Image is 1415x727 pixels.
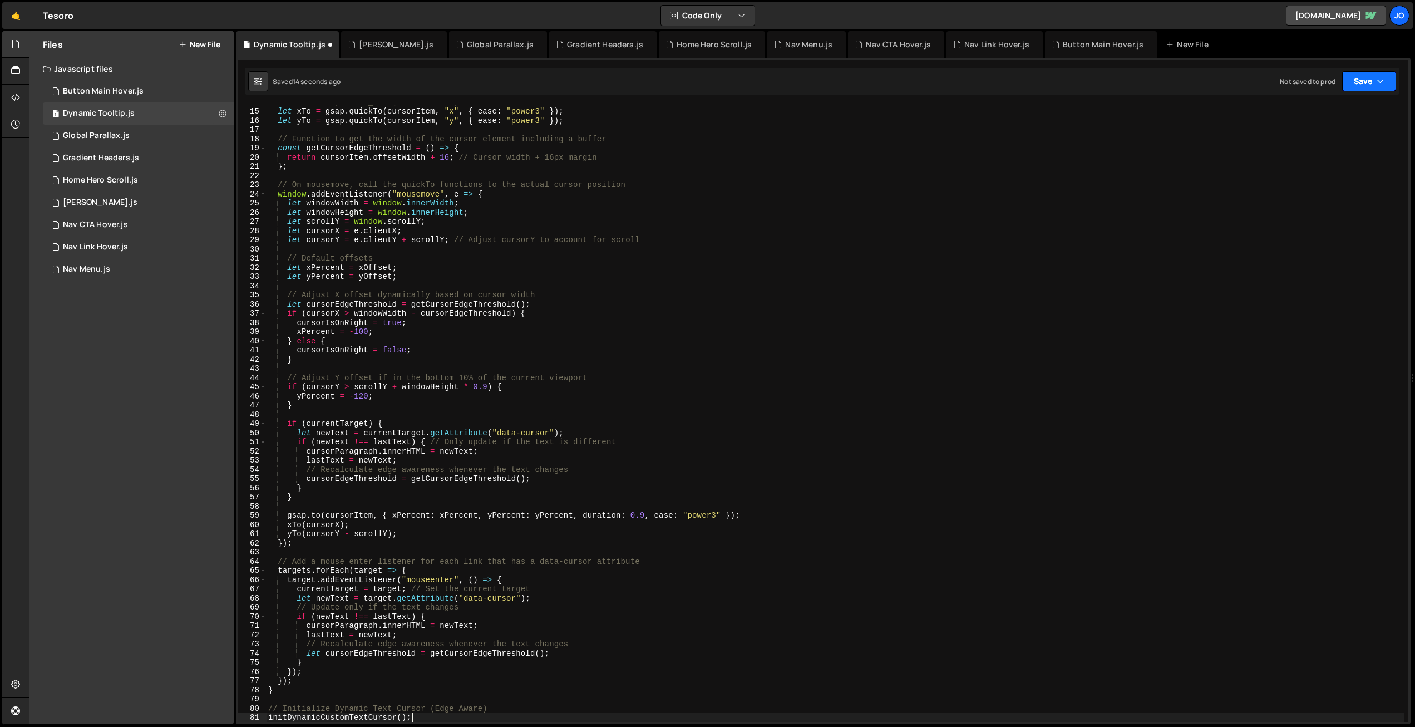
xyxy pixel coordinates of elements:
div: 47 [238,401,267,410]
div: 62 [238,539,267,548]
div: 64 [238,557,267,567]
div: 15 [238,107,267,116]
div: 68 [238,594,267,603]
div: 75 [238,658,267,667]
div: 42 [238,355,267,365]
a: Jo [1389,6,1409,26]
div: 79 [238,695,267,704]
button: New File [179,40,220,49]
button: Code Only [661,6,755,26]
div: 37 [238,309,267,318]
a: [DOMAIN_NAME] [1286,6,1386,26]
div: Tesoro [43,9,73,22]
div: Global Parallax.js [63,131,130,141]
div: 28 [238,227,267,236]
div: Not saved to prod [1280,77,1335,86]
div: 67 [238,584,267,594]
div: 65 [238,566,267,576]
div: Nav CTA Hover.js [63,220,128,230]
div: 21 [238,162,267,171]
div: 38 [238,318,267,328]
div: 73 [238,640,267,649]
div: 17308/48388.js [43,125,234,147]
div: 60 [238,520,267,530]
div: 56 [238,484,267,493]
div: 17308/48184.js [43,258,234,281]
div: 17308/48392.js [43,191,234,214]
div: 80 [238,704,267,714]
div: 45 [238,382,267,392]
div: 44 [238,374,267,383]
button: Save [1342,71,1396,91]
div: 36 [238,300,267,310]
a: 🤙 [2,2,29,29]
div: Nav CTA Hover.js [866,39,931,50]
div: 69 [238,603,267,612]
div: 54 [238,465,267,475]
div: 50 [238,429,267,438]
div: 66 [238,576,267,585]
div: 74 [238,649,267,659]
div: 49 [238,419,267,429]
div: 63 [238,548,267,557]
div: 48 [238,410,267,420]
div: 78 [238,686,267,695]
div: 39 [238,327,267,337]
div: 17308/48103.js [43,236,234,258]
div: 20 [238,153,267,163]
div: 29 [238,235,267,245]
div: 34 [238,282,267,291]
div: 17308/48089.js [43,80,234,102]
div: 61 [238,529,267,539]
div: Button Main Hover.js [63,86,144,96]
div: 19 [238,144,267,153]
div: Gradient Headers.js [63,153,139,163]
div: Nav Link Hover.js [63,242,128,252]
div: Dynamic Tooltip.js [254,39,326,50]
div: Javascript files [29,58,234,80]
div: 24 [238,190,267,199]
div: 59 [238,511,267,520]
div: 32 [238,263,267,273]
div: Button Main Hover.js [1063,39,1143,50]
div: 27 [238,217,267,227]
span: 1 [52,110,59,119]
div: New File [1166,39,1212,50]
div: 16 [238,116,267,126]
div: 55 [238,474,267,484]
div: 43 [238,364,267,374]
div: 17308/48125.js [43,214,234,236]
div: 35 [238,291,267,300]
div: Nav Link Hover.js [964,39,1029,50]
div: Nav Menu.js [785,39,832,50]
div: 22 [238,171,267,181]
div: 17308/48212.js [43,169,234,191]
div: 17308/48367.js [43,147,234,169]
div: Dynamic Tooltip.js [63,109,135,119]
div: [PERSON_NAME].js [359,39,433,50]
div: 76 [238,667,267,677]
div: 18 [238,135,267,144]
div: Home Hero Scroll.js [677,39,752,50]
div: 81 [238,713,267,723]
div: [PERSON_NAME].js [63,198,137,208]
div: 33 [238,272,267,282]
div: 51 [238,438,267,447]
div: 71 [238,621,267,631]
div: 53 [238,456,267,465]
div: 40 [238,337,267,346]
div: 41 [238,346,267,355]
div: 23 [238,180,267,190]
div: 31 [238,254,267,263]
div: 52 [238,447,267,456]
div: 46 [238,392,267,401]
div: 70 [238,612,267,622]
div: Saved [273,77,341,86]
div: 26 [238,208,267,218]
div: Nav Menu.js [63,264,110,274]
div: 17308/48422.js [43,102,234,125]
div: 25 [238,199,267,208]
div: Home Hero Scroll.js [63,175,138,185]
div: 30 [238,245,267,254]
